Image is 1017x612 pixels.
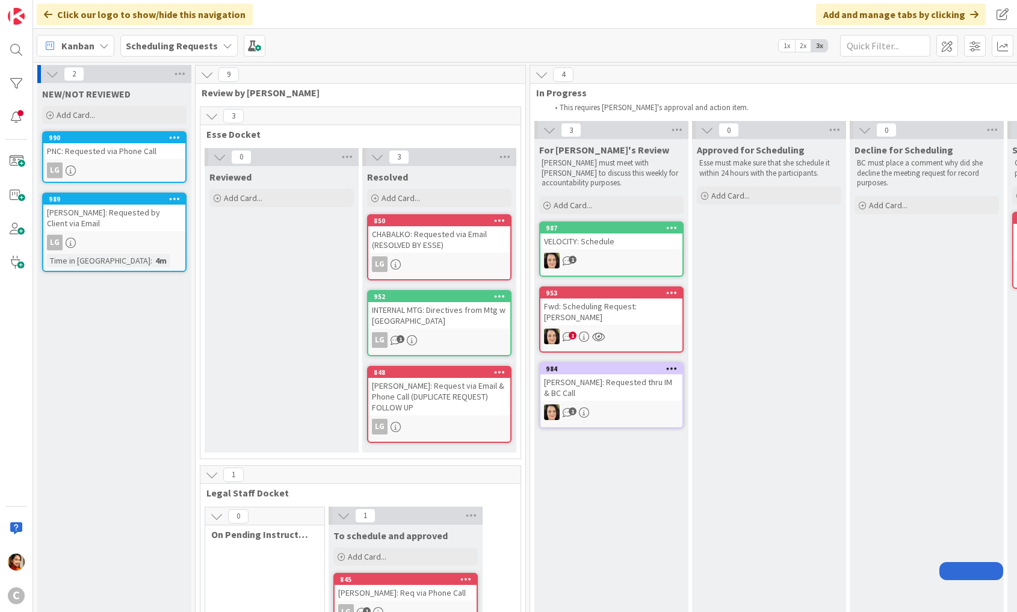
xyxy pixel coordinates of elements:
[206,487,505,499] span: Legal Staff Docket
[372,332,388,348] div: LG
[211,528,309,540] span: On Pending Instructed by Legal
[43,132,185,143] div: 990
[540,288,682,298] div: 953
[8,554,25,570] img: PM
[57,110,95,120] span: Add Card...
[43,205,185,231] div: [PERSON_NAME]: Requested by Client via Email
[209,171,252,183] span: Reviewed
[218,67,239,82] span: 9
[539,221,684,277] a: 987VELOCITY: ScheduleBL
[368,378,510,415] div: [PERSON_NAME]: Request via Email & Phone Call (DUPLICATE REQUEST) FOLLOW UP
[333,530,448,542] span: To schedule and approved
[335,574,477,601] div: 845[PERSON_NAME]: Req via Phone Call
[368,215,510,253] div: 850CHABALKO: Requested via Email (RESOLVED BY ESSE)
[223,468,244,482] span: 1
[544,253,560,268] img: BL
[540,233,682,249] div: VELOCITY: Schedule
[8,8,25,25] img: Visit kanbanzone.com
[540,223,682,233] div: 987
[811,40,827,52] span: 3x
[382,193,420,203] span: Add Card...
[49,134,185,142] div: 990
[540,363,682,374] div: 984
[719,123,739,137] span: 0
[540,223,682,249] div: 987VELOCITY: Schedule
[368,302,510,329] div: INTERNAL MTG: Directives from Mtg w [GEOGRAPHIC_DATA]
[876,123,897,137] span: 0
[47,254,150,267] div: Time in [GEOGRAPHIC_DATA]
[47,162,63,178] div: LG
[43,194,185,205] div: 989
[397,335,404,343] span: 1
[539,362,684,428] a: 984[PERSON_NAME]: Requested thru IM & BC CallBL
[542,158,681,188] p: [PERSON_NAME] must meet with [PERSON_NAME] to discuss this weekly for accountability purposes.
[540,404,682,420] div: BL
[569,407,577,415] span: 1
[561,123,581,137] span: 3
[544,404,560,420] img: BL
[367,290,512,356] a: 952INTERNAL MTG: Directives from Mtg w [GEOGRAPHIC_DATA]LG
[374,368,510,377] div: 848
[335,574,477,585] div: 845
[779,40,795,52] span: 1x
[855,144,953,156] span: Decline for Scheduling
[368,419,510,434] div: LG
[857,158,997,188] p: BC must place a comment why did she decline the meeting request for record purposes.
[368,367,510,378] div: 848
[64,67,84,81] span: 2
[368,291,510,302] div: 952
[224,193,262,203] span: Add Card...
[546,365,682,373] div: 984
[374,292,510,301] div: 952
[228,509,249,524] span: 0
[152,254,170,267] div: 4m
[202,87,510,99] span: Review by Esse
[206,128,505,140] span: Esse Docket
[223,109,244,123] span: 3
[368,367,510,415] div: 848[PERSON_NAME]: Request via Email & Phone Call (DUPLICATE REQUEST) FOLLOW UP
[43,194,185,231] div: 989[PERSON_NAME]: Requested by Client via Email
[367,214,512,280] a: 850CHABALKO: Requested via Email (RESOLVED BY ESSE)LG
[61,39,94,53] span: Kanban
[374,217,510,225] div: 850
[540,253,682,268] div: BL
[869,200,907,211] span: Add Card...
[8,587,25,604] div: C
[348,551,386,562] span: Add Card...
[43,235,185,250] div: LG
[42,131,187,183] a: 990PNC: Requested via Phone CallLG
[546,289,682,297] div: 953
[355,508,376,523] span: 1
[47,235,63,250] div: LG
[554,200,592,211] span: Add Card...
[42,193,187,272] a: 989[PERSON_NAME]: Requested by Client via EmailLGTime in [GEOGRAPHIC_DATA]:4m
[43,143,185,159] div: PNC: Requested via Phone Call
[43,162,185,178] div: LG
[540,298,682,325] div: Fwd: Scheduling Request: [PERSON_NAME]
[540,288,682,325] div: 953Fwd: Scheduling Request: [PERSON_NAME]
[699,158,839,178] p: Esse must make sure that she schedule it within 24 hours with the participants.
[368,256,510,272] div: LG
[367,366,512,443] a: 848[PERSON_NAME]: Request via Email & Phone Call (DUPLICATE REQUEST) FOLLOW UPLG
[840,35,930,57] input: Quick Filter...
[697,144,805,156] span: Approved for Scheduling
[335,585,477,601] div: [PERSON_NAME]: Req via Phone Call
[540,374,682,401] div: [PERSON_NAME]: Requested thru IM & BC Call
[150,254,152,267] span: :
[340,575,477,584] div: 845
[231,150,252,164] span: 0
[816,4,986,25] div: Add and manage tabs by clicking
[368,291,510,329] div: 952INTERNAL MTG: Directives from Mtg w [GEOGRAPHIC_DATA]
[42,88,131,100] span: NEW/NOT REVIEWED
[539,144,669,156] span: For Breanna's Review
[569,256,577,264] span: 1
[126,40,218,52] b: Scheduling Requests
[540,329,682,344] div: BL
[367,171,408,183] span: Resolved
[553,67,573,82] span: 4
[372,419,388,434] div: LG
[43,132,185,159] div: 990PNC: Requested via Phone Call
[37,4,253,25] div: Click our logo to show/hide this navigation
[795,40,811,52] span: 2x
[539,286,684,353] a: 953Fwd: Scheduling Request: [PERSON_NAME]BL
